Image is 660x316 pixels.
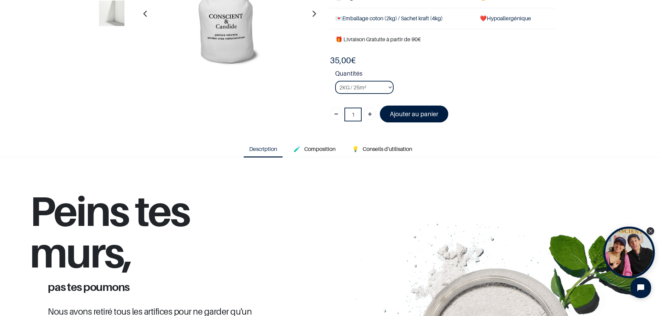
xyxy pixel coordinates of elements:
strong: Quantités [335,69,555,81]
font: 🎁 Livraison Gratuite à partir de 90€ [335,36,421,43]
span: Composition [304,145,335,152]
a: Ajouter au panier [380,106,448,122]
span: 35,00 [330,55,351,65]
span: Conseils d'utilisation [363,145,412,152]
span: 💡 [352,145,359,152]
b: € [330,55,356,65]
h1: Peins tes murs, [30,190,295,282]
img: Product image [99,1,124,26]
td: ❤️Hypoallergénique [474,8,555,29]
iframe: Tidio Chat [625,272,657,304]
a: Ajouter [364,108,376,120]
div: Close Tolstoy widget [647,227,654,235]
div: Open Tolstoy widget [603,227,655,278]
font: Ajouter au panier [390,110,438,118]
div: Open Tolstoy [603,227,655,278]
h1: pas tes poumons [43,281,281,292]
span: 💌 [335,15,342,22]
span: Description [249,145,277,152]
td: Emballage coton (2kg) / Sachet kraft (4kg) [330,8,474,29]
a: Supprimer [330,108,342,120]
span: 🧪 [294,145,300,152]
div: Tolstoy bubble widget [603,227,655,278]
